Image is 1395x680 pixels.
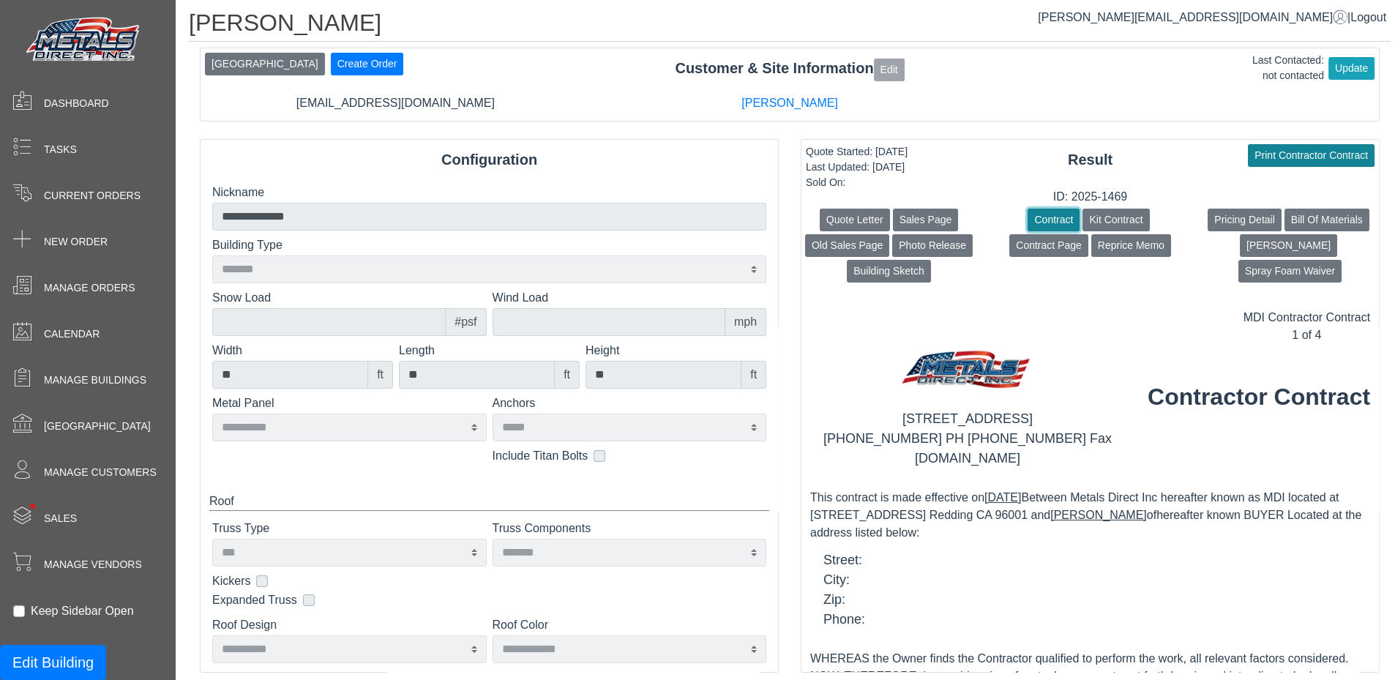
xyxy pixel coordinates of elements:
button: Quote Letter [820,209,890,231]
div: Contractor Contract [1148,379,1370,477]
img: Metals Direct Inc Logo [22,13,146,67]
label: Expanded Truss [212,591,297,609]
button: Pricing Detail [1208,209,1281,231]
button: Update [1328,57,1375,80]
div: Sold On: [806,175,908,190]
img: MD logo [896,344,1039,400]
div: | [1038,9,1386,26]
button: Photo Release [892,234,973,257]
span: [PERSON_NAME] [1050,509,1147,521]
button: Reprice Memo [1091,234,1171,257]
div: ft [554,361,580,389]
span: [DATE] [984,491,1021,504]
span: Manage Buildings [44,373,146,388]
label: Anchors [493,395,767,412]
div: Quote Started: [DATE] [806,144,908,160]
label: Nickname [212,184,766,201]
button: Contract Page [1009,234,1088,257]
div: This contract is made effective on Between Metals Direct Inc hereafter known as MDI located at [S... [810,489,1370,638]
div: ft [367,361,393,389]
div: [EMAIL_ADDRESS][DOMAIN_NAME] [198,94,593,112]
label: Snow Load [212,289,487,307]
span: Tasks [44,142,77,157]
span: Manage Orders [44,280,135,296]
span: New Order [44,234,108,250]
div: Customer & Site Information [201,57,1379,81]
div: ft [741,361,766,389]
a: [PERSON_NAME][EMAIL_ADDRESS][DOMAIN_NAME] [1038,11,1347,23]
label: Kickers [212,572,250,590]
button: Create Order [331,53,404,75]
button: Edit [874,59,905,81]
span: • [14,482,51,530]
div: [STREET_ADDRESS] [PHONE_NUMBER] PH [PHONE_NUMBER] Fax [DOMAIN_NAME] [810,400,1125,477]
div: Result [801,149,1379,171]
div: Roof [209,493,769,511]
label: Building Type [212,236,766,254]
span: Logout [1350,11,1386,23]
h1: [PERSON_NAME] [189,9,1391,42]
button: Old Sales Page [805,234,889,257]
label: Roof Design [212,616,487,634]
button: [GEOGRAPHIC_DATA] [205,53,325,75]
label: Keep Sidebar Open [31,602,134,620]
span: Manage Vendors [44,557,142,572]
label: Metal Panel [212,395,487,412]
div: Last Updated: [DATE] [806,160,908,175]
button: Contract [1028,209,1080,231]
span: Current Orders [44,188,141,203]
a: [PERSON_NAME] [741,97,838,109]
button: Bill Of Materials [1284,209,1369,231]
div: Last Contacted: not contacted [1252,53,1324,83]
div: Street: City: Zip: Phone: [810,542,1370,638]
button: Building Sketch [847,260,931,283]
label: Roof Color [493,616,767,634]
label: Truss Components [493,520,767,537]
span: Manage Customers [44,465,157,480]
div: ID: 2025-1469 [801,188,1379,206]
label: Length [399,342,580,359]
button: Spray Foam Waiver [1238,260,1342,283]
div: mph [725,308,766,336]
span: Dashboard [44,96,109,111]
span: Calendar [44,326,100,342]
label: Truss Type [212,520,487,537]
div: MDI Contractor Contract 1 of 4 [1243,309,1370,344]
label: Height [586,342,766,359]
label: Include Titan Bolts [493,447,588,465]
button: [PERSON_NAME] [1240,234,1337,257]
span: [GEOGRAPHIC_DATA] [44,419,151,434]
div: #psf [445,308,486,336]
label: Wind Load [493,289,767,307]
label: Width [212,342,393,359]
button: Kit Contract [1082,209,1149,231]
button: Print Contractor Contract [1248,144,1375,167]
button: Sales Page [893,209,959,231]
div: Configuration [201,149,778,171]
span: Sales [44,511,77,526]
